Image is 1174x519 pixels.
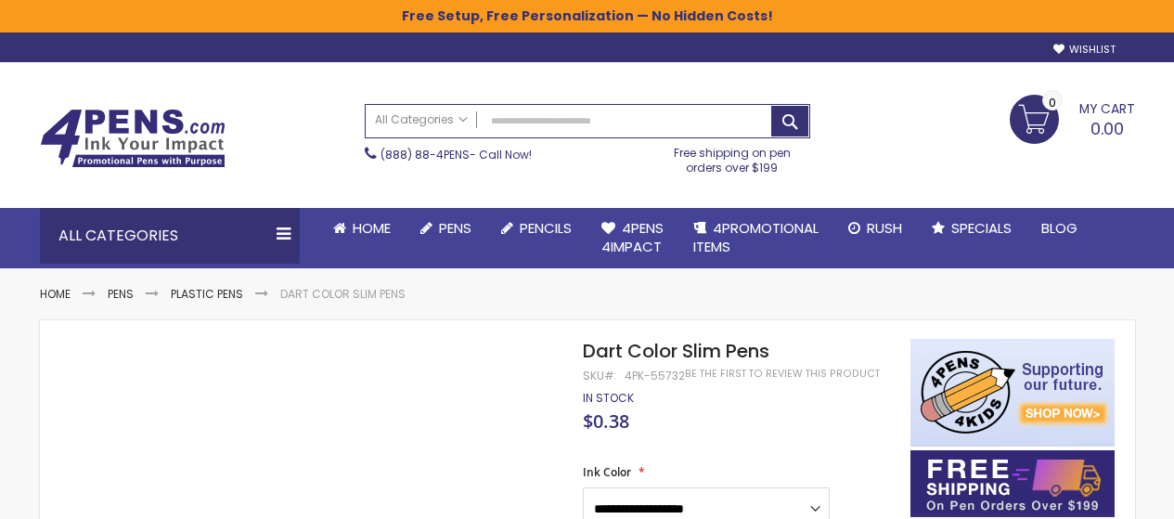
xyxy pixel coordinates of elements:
[375,112,468,127] span: All Categories
[654,138,810,175] div: Free shipping on pen orders over $199
[280,287,406,302] li: Dart Color Slim Pens
[381,147,470,162] a: (888) 88-4PENS
[867,218,902,238] span: Rush
[353,218,391,238] span: Home
[171,286,243,302] a: Plastic Pens
[520,218,572,238] span: Pencils
[1053,43,1116,57] a: Wishlist
[366,105,477,136] a: All Categories
[583,391,634,406] div: Availability
[685,367,880,381] a: Be the first to review this product
[486,208,587,249] a: Pencils
[910,450,1115,517] img: Free shipping on orders over $199
[917,208,1026,249] a: Specials
[693,218,819,256] span: 4PROMOTIONAL ITEMS
[583,464,631,480] span: Ink Color
[587,208,678,268] a: 4Pens4impact
[1041,218,1077,238] span: Blog
[583,409,629,434] span: $0.38
[439,218,471,238] span: Pens
[601,218,664,256] span: 4Pens 4impact
[406,208,486,249] a: Pens
[40,208,300,264] div: All Categories
[583,390,634,406] span: In stock
[1026,208,1092,249] a: Blog
[833,208,917,249] a: Rush
[583,368,617,383] strong: SKU
[583,338,769,364] span: Dart Color Slim Pens
[1090,117,1124,140] span: 0.00
[951,218,1012,238] span: Specials
[108,286,134,302] a: Pens
[678,208,833,268] a: 4PROMOTIONALITEMS
[318,208,406,249] a: Home
[625,369,685,383] div: 4pk-55732
[40,286,71,302] a: Home
[40,109,226,168] img: 4Pens Custom Pens and Promotional Products
[1010,95,1135,141] a: 0.00 0
[1049,94,1056,111] span: 0
[381,147,532,162] span: - Call Now!
[910,339,1115,447] img: 4pens 4 kids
